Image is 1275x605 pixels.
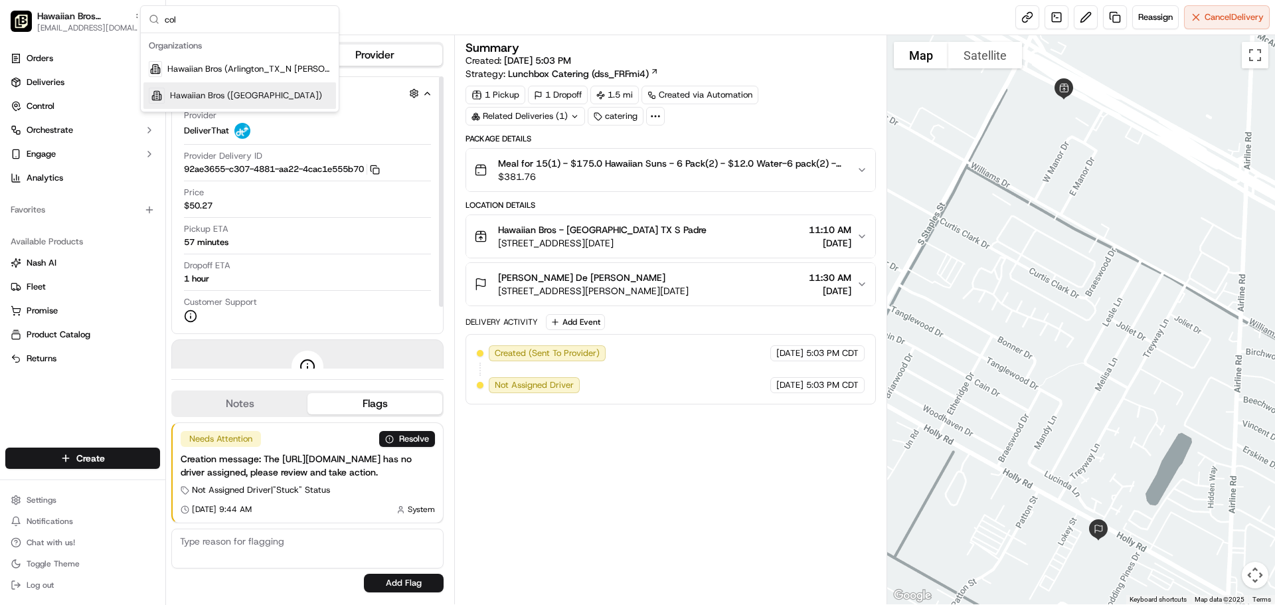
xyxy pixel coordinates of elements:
[5,252,160,274] button: Nash AI
[184,260,230,272] span: Dropoff ETA
[170,90,322,102] span: Hawaiian Bros ([GEOGRAPHIC_DATA])
[379,431,435,447] button: Resolve
[5,96,160,117] button: Control
[776,379,804,391] span: [DATE]
[184,200,212,212] span: $50.27
[13,127,37,151] img: 1736555255976-a54dd68f-1ca7-489b-9aae-adbdc363a1c4
[5,348,160,369] button: Returns
[528,86,588,104] div: 1 Dropoff
[27,281,46,293] span: Fleet
[173,393,307,414] button: Notes
[588,107,643,126] div: catering
[107,187,218,211] a: 💻API Documentation
[8,187,107,211] a: 📗Knowledge Base
[809,271,851,284] span: 11:30 AM
[891,587,934,604] a: Open this area in Google Maps (opens a new window)
[5,324,160,345] button: Product Catalog
[94,224,161,235] a: Powered byPylon
[37,9,129,23] span: Hawaiian Bros ([DATE][GEOGRAPHIC_DATA] Padre)
[466,42,519,54] h3: Summary
[891,587,934,604] img: Google
[13,53,242,74] p: Welcome 👋
[11,11,32,32] img: Hawaiian Bros (Corpus Christi_TX_S Padre)
[307,393,442,414] button: Flags
[894,42,948,68] button: Show street map
[76,452,105,465] span: Create
[27,52,53,64] span: Orders
[27,495,56,505] span: Settings
[184,163,380,175] button: 92ae3655-c307-4881-aa22-4cac1e555b70
[5,512,160,531] button: Notifications
[27,148,56,160] span: Engage
[184,150,262,162] span: Provider Delivery ID
[498,170,845,183] span: $381.76
[1138,11,1173,23] span: Reassign
[126,193,213,206] span: API Documentation
[408,504,435,515] span: System
[11,305,155,317] a: Promise
[167,63,331,75] span: Hawaiian Bros (Arlington_TX_N [PERSON_NAME])
[27,329,90,341] span: Product Catalog
[809,284,851,298] span: [DATE]
[590,86,639,104] div: 1.5 mi
[466,317,538,327] div: Delivery Activity
[466,67,659,80] div: Strategy:
[1242,42,1268,68] button: Toggle fullscreen view
[466,86,525,104] div: 1 Pickup
[5,448,160,469] button: Create
[5,576,160,594] button: Log out
[498,236,707,250] span: [STREET_ADDRESS][DATE]
[498,271,665,284] span: [PERSON_NAME] De [PERSON_NAME]
[5,199,160,220] div: Favorites
[184,223,228,235] span: Pickup ETA
[495,347,600,359] span: Created (Sent To Provider)
[809,236,851,250] span: [DATE]
[1252,596,1271,603] a: Terms (opens in new tab)
[27,193,102,206] span: Knowledge Base
[1242,562,1268,588] button: Map camera controls
[498,223,707,236] span: Hawaiian Bros - [GEOGRAPHIC_DATA] TX S Padre
[192,504,252,515] span: [DATE] 9:44 AM
[181,431,261,447] div: Needs Attention
[184,125,229,137] span: DeliverThat
[13,13,40,40] img: Nash
[27,580,54,590] span: Log out
[1205,11,1264,23] span: Cancel Delivery
[776,347,804,359] span: [DATE]
[234,123,250,139] img: profile_deliverthat_partner.png
[508,67,649,80] span: Lunchbox Catering (dss_FRFmi4)
[132,225,161,235] span: Pylon
[5,5,137,37] button: Hawaiian Bros (Corpus Christi_TX_S Padre)Hawaiian Bros ([DATE][GEOGRAPHIC_DATA] Padre)[EMAIL_ADDR...
[5,300,160,321] button: Promise
[504,54,571,66] span: [DATE] 5:03 PM
[5,533,160,552] button: Chat with us!
[1130,595,1187,604] button: Keyboard shortcuts
[5,276,160,298] button: Fleet
[27,257,56,269] span: Nash AI
[11,281,155,293] a: Fleet
[466,54,571,67] span: Created:
[809,223,851,236] span: 11:10 AM
[27,559,80,569] span: Toggle Theme
[5,120,160,141] button: Orchestrate
[307,44,442,66] button: Provider
[11,353,155,365] a: Returns
[5,555,160,573] button: Toggle Theme
[641,86,758,104] a: Created via Automation
[184,187,204,199] span: Price
[1184,5,1270,29] button: CancelDelivery
[5,167,160,189] a: Analytics
[11,257,155,269] a: Nash AI
[141,33,339,112] div: Suggestions
[5,143,160,165] button: Engage
[1132,5,1179,29] button: Reassign
[184,236,228,248] div: 57 minutes
[27,353,56,365] span: Returns
[27,124,73,136] span: Orchestrate
[143,36,336,56] div: Organizations
[35,86,239,100] input: Got a question? Start typing here...
[508,67,659,80] a: Lunchbox Catering (dss_FRFmi4)
[466,215,875,258] button: Hawaiian Bros - [GEOGRAPHIC_DATA] TX S Padre[STREET_ADDRESS][DATE]11:10 AM[DATE]
[192,484,330,496] span: Not Assigned Driver | "Stuck" Status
